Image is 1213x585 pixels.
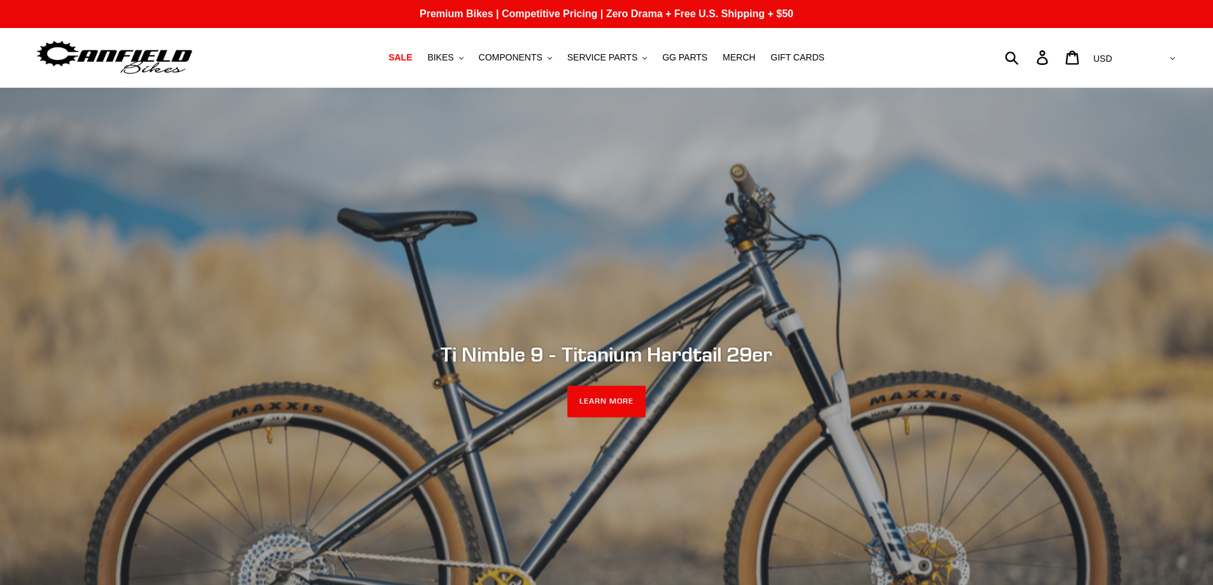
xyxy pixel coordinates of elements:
[770,52,825,63] span: GIFT CARDS
[662,52,707,63] span: GG PARTS
[716,49,762,66] a: MERCH
[567,52,637,63] span: SERVICE PARTS
[421,49,469,66] button: BIKES
[764,49,831,66] a: GIFT CARDS
[388,52,412,63] span: SALE
[561,49,653,66] button: SERVICE PARTS
[723,52,755,63] span: MERCH
[35,38,194,78] img: Canfield Bikes
[1012,43,1044,71] input: Search
[479,52,543,63] span: COMPONENTS
[427,52,453,63] span: BIKES
[260,342,954,367] h2: Ti Nimble 9 - Titanium Hardtail 29er
[472,49,558,66] button: COMPONENTS
[656,49,714,66] a: GG PARTS
[567,386,646,418] a: LEARN MORE
[382,49,418,66] a: SALE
